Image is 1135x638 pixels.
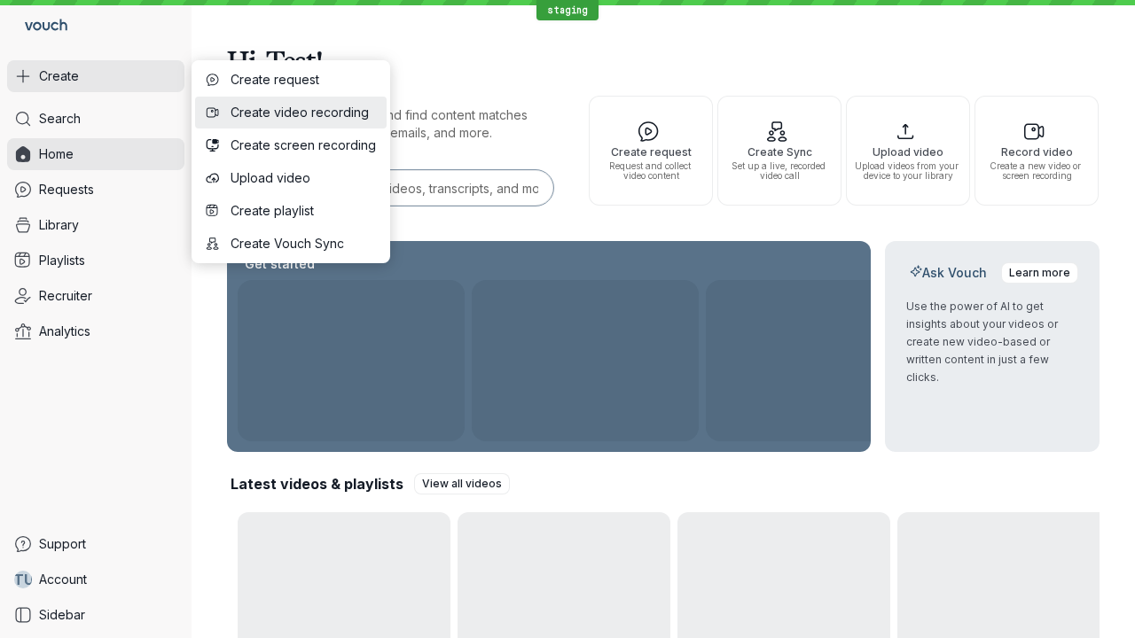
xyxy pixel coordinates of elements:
[1001,262,1078,284] a: Learn more
[7,564,184,595] a: TUAccount
[7,138,184,170] a: Home
[975,96,1099,206] button: Record videoCreate a new video or screen recording
[1009,264,1070,282] span: Learn more
[7,315,184,347] a: Analytics
[7,245,184,276] a: Playlists
[39,216,79,234] span: Library
[597,161,705,181] span: Request and collect video content
[725,146,834,158] span: Create Sync
[7,60,184,92] button: Create
[13,571,24,588] span: T
[231,235,376,253] span: Create Vouch Sync
[589,96,713,206] button: Create requestRequest and collect video content
[906,264,990,282] h2: Ask Vouch
[39,323,90,340] span: Analytics
[7,280,184,312] a: Recruiter
[227,35,1100,85] h1: Hi, Test!
[7,209,184,241] a: Library
[39,110,81,128] span: Search
[982,161,1091,181] span: Create a new video or screen recording
[195,97,387,128] button: Create video recording
[195,129,387,161] button: Create screen recording
[231,474,403,494] h2: Latest videos & playlists
[846,96,970,206] button: Upload videoUpload videos from your device to your library
[195,228,387,260] button: Create Vouch Sync
[597,146,705,158] span: Create request
[7,599,184,631] a: Sidebar
[39,606,85,624] span: Sidebar
[7,528,184,560] a: Support
[7,103,184,135] a: Search
[195,64,387,96] button: Create request
[414,473,510,494] a: View all videos
[717,96,841,206] button: Create SyncSet up a live, recorded video call
[231,71,376,89] span: Create request
[854,161,962,181] span: Upload videos from your device to your library
[854,146,962,158] span: Upload video
[227,106,557,142] p: Search for any keywords and find content matches through transcriptions, user emails, and more.
[39,571,87,588] span: Account
[7,7,74,46] a: Go to homepage
[982,146,1091,158] span: Record video
[39,181,94,198] span: Requests
[231,169,376,187] span: Upload video
[39,535,86,553] span: Support
[241,255,318,273] h2: Get started
[39,67,79,85] span: Create
[24,571,34,588] span: U
[39,252,85,269] span: Playlists
[906,298,1078,386] p: Use the power of AI to get insights about your videos or create new video-based or written conten...
[195,195,387,227] button: Create playlist
[39,145,74,163] span: Home
[7,174,184,206] a: Requests
[195,162,387,194] button: Upload video
[231,104,376,121] span: Create video recording
[422,475,502,493] span: View all videos
[725,161,834,181] span: Set up a live, recorded video call
[39,287,92,305] span: Recruiter
[231,202,376,220] span: Create playlist
[231,136,376,154] span: Create screen recording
